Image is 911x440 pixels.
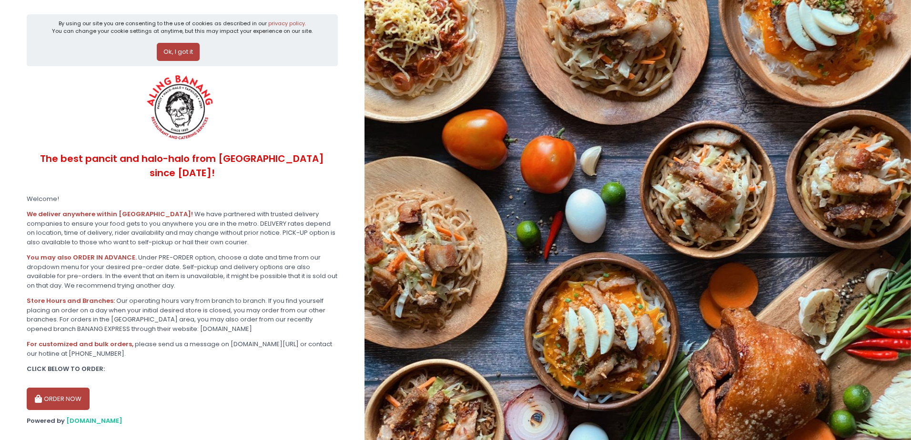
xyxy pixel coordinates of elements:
[27,296,338,333] div: Our operating hours vary from branch to branch. If you find yourself placing an order on a day wh...
[27,144,338,188] div: The best pancit and halo-halo from [GEOGRAPHIC_DATA] since [DATE]!
[27,210,193,219] b: We deliver anywhere within [GEOGRAPHIC_DATA]!
[27,340,338,358] div: please send us a message on [DOMAIN_NAME][URL] or contact our hotline at [PHONE_NUMBER].
[27,364,338,374] div: CLICK BELOW TO ORDER:
[66,416,122,425] a: [DOMAIN_NAME]
[27,194,338,204] div: Welcome!
[141,72,221,144] img: ALING BANANG
[27,388,90,410] button: ORDER NOW
[27,340,133,349] b: For customized and bulk orders,
[268,20,306,27] a: privacy policy.
[27,253,137,262] b: You may also ORDER IN ADVANCE.
[27,296,115,305] b: Store Hours and Branches:
[27,253,338,290] div: Under PRE-ORDER option, choose a date and time from our dropdown menu for your desired pre-order ...
[27,210,338,247] div: We have partnered with trusted delivery companies to ensure your food gets to you anywhere you ar...
[157,43,200,61] button: Ok, I got it
[52,20,313,35] div: By using our site you are consenting to the use of cookies as described in our You can change you...
[27,416,338,426] div: Powered by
